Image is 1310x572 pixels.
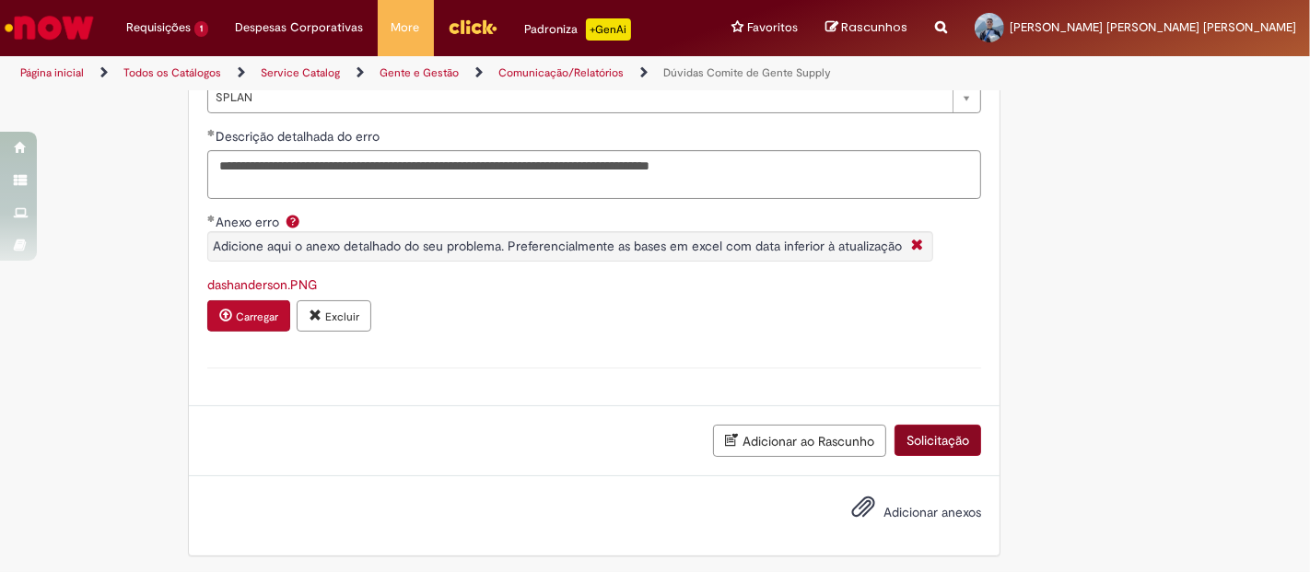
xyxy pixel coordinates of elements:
[213,238,902,254] span: Adicione aqui o anexo detalhado do seu problema. Preferencialmente as bases em excel com data inf...
[123,65,221,80] a: Todos os Catálogos
[297,300,371,332] button: Excluir anexo dashanderson.PNG
[448,13,497,41] img: click_logo_yellow_360x200.png
[216,214,283,230] span: Anexo erro
[906,237,928,256] i: Fechar More information Por question_anexo_erro
[586,18,631,41] p: +GenAi
[883,504,981,520] span: Adicionar anexos
[207,215,216,222] span: Obrigatório Preenchido
[825,19,907,37] a: Rascunhos
[498,65,624,80] a: Comunicação/Relatórios
[216,128,383,145] span: Descrição detalhada do erro
[14,56,860,90] ul: Trilhas de página
[207,129,216,136] span: Obrigatório Preenchido
[847,490,880,532] button: Adicionar anexos
[207,276,317,293] a: Download de dashanderson.PNG
[2,9,97,46] img: ServiceNow
[194,21,208,37] span: 1
[392,18,420,37] span: More
[1010,19,1296,35] span: [PERSON_NAME] [PERSON_NAME] [PERSON_NAME]
[282,214,304,228] span: Ajuda para Anexo erro
[663,65,831,80] a: Dúvidas Comite de Gente Supply
[747,18,798,37] span: Favoritos
[261,65,340,80] a: Service Catalog
[380,65,459,80] a: Gente e Gestão
[325,309,359,324] small: Excluir
[207,300,290,332] button: Carregar anexo de Anexo erro Required
[20,65,84,80] a: Página inicial
[207,150,981,199] textarea: Descrição detalhada do erro
[895,425,981,456] button: Solicitação
[713,425,886,457] button: Adicionar ao Rascunho
[216,83,943,112] span: SPLAN
[126,18,191,37] span: Requisições
[525,18,631,41] div: Padroniza
[236,309,278,324] small: Carregar
[841,18,907,36] span: Rascunhos
[236,18,364,37] span: Despesas Corporativas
